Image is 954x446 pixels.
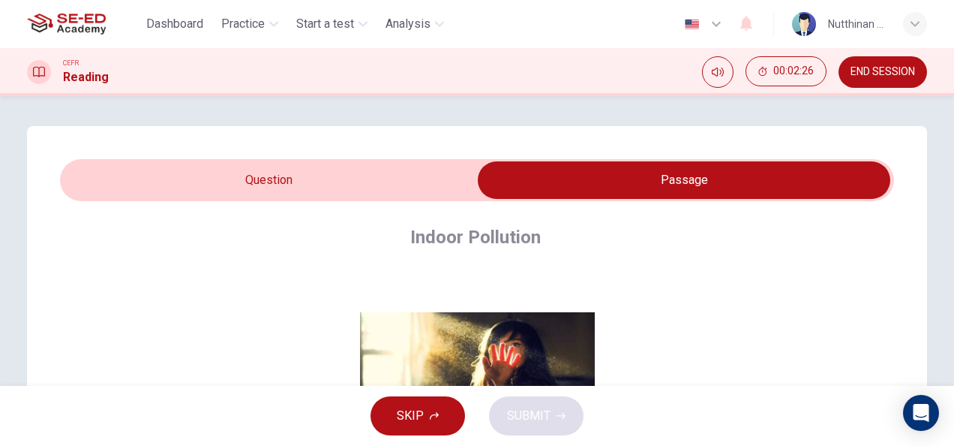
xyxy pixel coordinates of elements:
div: Nutthinan Chinnapan [828,15,885,33]
span: Dashboard [146,15,203,33]
div: Hide [745,56,826,88]
button: Analysis [379,11,450,38]
span: CEFR [63,58,79,68]
h1: Reading [63,68,109,86]
img: Profile picture [792,12,816,36]
span: 00:02:26 [773,65,814,77]
button: END SESSION [838,56,927,88]
img: en [682,19,701,30]
div: Mute [702,56,733,88]
div: Open Intercom Messenger [903,395,939,431]
span: Practice [221,15,265,33]
span: Analysis [385,15,430,33]
span: SKIP [397,405,424,426]
button: Practice [215,11,284,38]
button: Dashboard [140,11,209,38]
button: 00:02:26 [745,56,826,86]
img: SE-ED Academy logo [27,9,106,39]
a: SE-ED Academy logo [27,9,140,39]
span: END SESSION [850,66,915,78]
span: Start a test [296,15,354,33]
button: SKIP [370,396,465,435]
h4: Indoor Pollution [410,225,541,249]
button: Start a test [290,11,373,38]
